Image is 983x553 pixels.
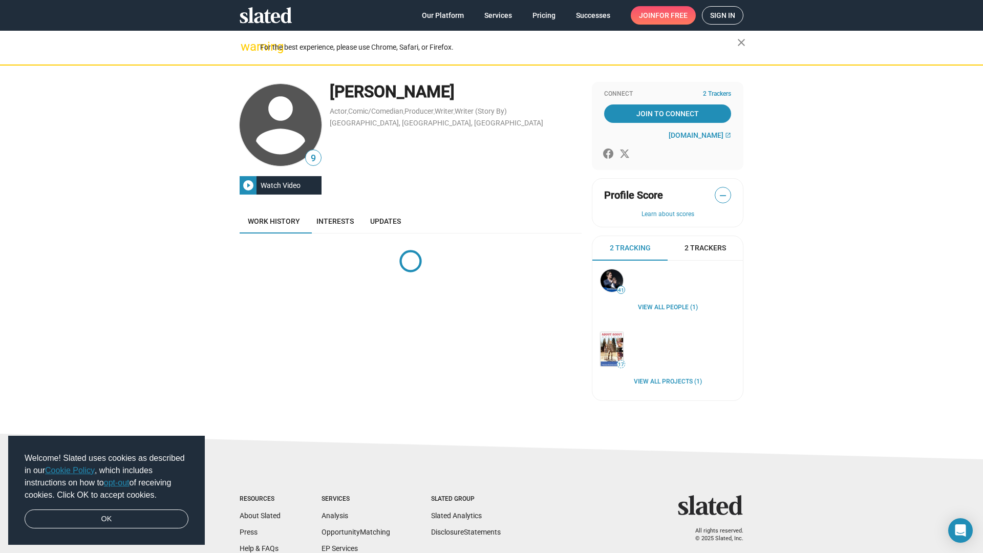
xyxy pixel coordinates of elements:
div: cookieconsent [8,436,205,545]
span: [DOMAIN_NAME] [669,131,723,139]
a: Joinfor free [631,6,696,25]
span: 2 Trackers [703,90,731,98]
mat-icon: play_circle_filled [242,179,254,192]
img: About Scout [601,332,623,366]
span: Successes [576,6,610,25]
a: Updates [362,209,409,233]
a: Interests [308,209,362,233]
span: 2 Trackers [685,243,726,253]
a: Comic/Comedian [348,107,403,115]
a: [GEOGRAPHIC_DATA], [GEOGRAPHIC_DATA], [GEOGRAPHIC_DATA] [330,119,543,127]
span: Updates [370,217,401,225]
span: Profile Score [604,188,663,202]
a: OpportunityMatching [322,528,390,536]
a: Writer (Story By) [455,107,507,115]
span: , [403,109,404,115]
div: Open Intercom Messenger [948,518,973,543]
span: , [434,109,435,115]
mat-icon: close [735,36,747,49]
div: Slated Group [431,495,501,503]
div: For the best experience, please use Chrome, Safari, or Firefox. [260,40,737,54]
a: [DOMAIN_NAME] [669,131,731,139]
span: Work history [248,217,300,225]
span: , [347,109,348,115]
div: Watch Video [257,176,305,195]
span: Join [639,6,688,25]
p: All rights reserved. © 2025 Slated, Inc. [685,527,743,542]
span: — [715,189,731,202]
a: Successes [568,6,618,25]
span: Sign in [710,7,735,24]
a: Slated Analytics [431,512,482,520]
a: Our Platform [414,6,472,25]
a: About Scout [599,330,625,368]
button: Learn about scores [604,210,731,219]
button: Watch Video [240,176,322,195]
span: Welcome! Slated uses cookies as described in our , which includes instructions on how to of recei... [25,452,188,501]
a: dismiss cookie message [25,509,188,529]
span: 9 [306,152,321,165]
a: opt-out [104,478,130,487]
span: Interests [316,217,354,225]
span: 2 Tracking [610,243,651,253]
a: Cookie Policy [45,466,95,475]
a: Pricing [524,6,564,25]
a: Actor [330,107,347,115]
a: View all Projects (1) [634,378,702,386]
a: Services [476,6,520,25]
a: Analysis [322,512,348,520]
div: Resources [240,495,281,503]
mat-icon: warning [241,40,253,53]
a: Press [240,528,258,536]
a: About Slated [240,512,281,520]
mat-icon: open_in_new [725,132,731,138]
span: Pricing [532,6,555,25]
span: , [454,109,455,115]
a: Work history [240,209,308,233]
span: 41 [617,287,625,293]
a: EP Services [322,544,358,552]
a: View all People (1) [638,304,698,312]
span: 17 [617,361,625,368]
span: for free [655,6,688,25]
div: [PERSON_NAME] [330,81,582,103]
a: Writer [435,107,454,115]
div: Services [322,495,390,503]
a: Producer [404,107,434,115]
a: DisclosureStatements [431,528,501,536]
div: Connect [604,90,731,98]
span: Join To Connect [606,104,729,123]
span: Services [484,6,512,25]
a: Sign in [702,6,743,25]
a: Join To Connect [604,104,731,123]
span: Our Platform [422,6,464,25]
a: Help & FAQs [240,544,279,552]
img: Stephan Paternot [601,269,623,292]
